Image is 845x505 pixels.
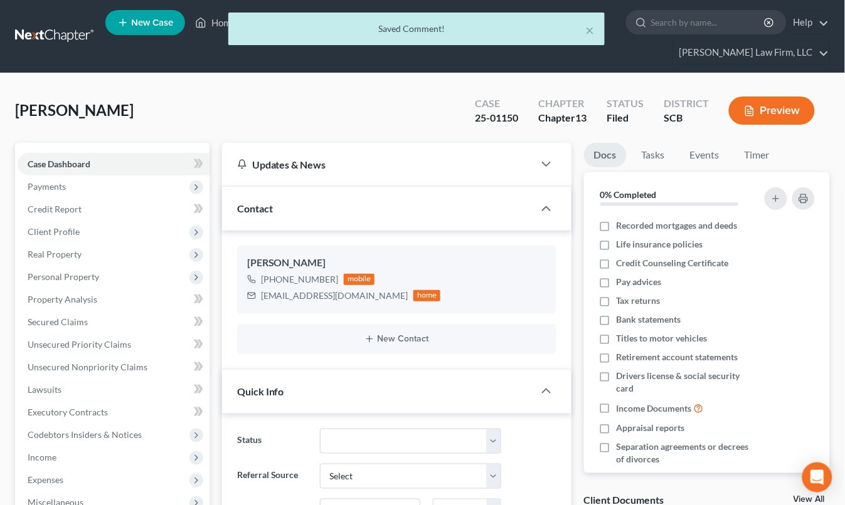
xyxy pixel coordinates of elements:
[28,181,66,192] span: Payments
[237,158,519,171] div: Updates & News
[617,257,729,269] span: Credit Counseling Certificate
[28,339,131,350] span: Unsecured Priority Claims
[475,96,518,111] div: Case
[413,290,441,301] div: home
[794,495,825,504] a: View All
[18,401,210,424] a: Executory Contracts
[238,23,595,35] div: Saved Comment!
[18,288,210,311] a: Property Analysis
[420,11,490,34] a: Payments
[261,273,339,286] div: [PHONE_NUMBER]
[617,402,692,415] span: Income Documents
[18,153,210,175] a: Case Dashboard
[242,11,324,34] a: Client Portal
[15,101,134,119] span: [PERSON_NAME]
[28,362,147,372] span: Unsecured Nonpriority Claims
[231,464,314,489] label: Referral Source
[237,202,273,214] span: Contact
[28,249,82,259] span: Real Property
[324,11,420,34] a: Directory Cases
[617,219,738,232] span: Recorded mortgages and deeds
[28,316,88,327] span: Secured Claims
[617,276,662,288] span: Pay advices
[28,159,90,169] span: Case Dashboard
[475,111,518,125] div: 25-01150
[617,422,685,434] span: Appraisal reports
[538,111,587,125] div: Chapter
[607,96,644,111] div: Status
[28,429,142,440] span: Codebtors Insiders & Notices
[28,384,61,395] span: Lawsuits
[344,274,375,285] div: mobile
[18,311,210,333] a: Secured Claims
[680,143,730,167] a: Events
[575,112,587,123] span: 13
[189,11,242,34] a: Home
[617,313,681,326] span: Bank statements
[787,11,829,34] a: Help
[664,96,709,111] div: District
[538,96,587,111] div: Chapter
[584,143,627,167] a: Docs
[617,238,703,251] span: Life insurance policies
[600,189,657,200] strong: 0% Completed
[673,41,829,64] a: [PERSON_NAME] Law Firm, LLC
[247,256,546,271] div: [PERSON_NAME]
[607,111,644,125] div: Filed
[28,407,108,417] span: Executory Contracts
[729,96,815,125] button: Preview
[586,23,595,38] button: ×
[237,385,284,397] span: Quick Info
[28,452,56,462] span: Income
[28,204,82,214] span: Credit Report
[28,271,99,282] span: Personal Property
[231,429,314,454] label: Status
[617,370,758,395] span: Drivers license & social security card
[664,111,709,125] div: SCB
[651,11,766,34] input: Search by name...
[18,333,210,356] a: Unsecured Priority Claims
[617,294,661,307] span: Tax returns
[28,226,80,237] span: Client Profile
[802,462,832,492] div: Open Intercom Messenger
[632,143,675,167] a: Tasks
[617,332,708,345] span: Titles to motor vehicles
[735,143,780,167] a: Timer
[617,351,738,363] span: Retirement account statements
[247,334,546,344] button: New Contact
[18,356,210,378] a: Unsecured Nonpriority Claims
[18,198,210,221] a: Credit Report
[261,289,408,302] div: [EMAIL_ADDRESS][DOMAIN_NAME]
[18,378,210,401] a: Lawsuits
[28,474,63,485] span: Expenses
[617,440,758,466] span: Separation agreements or decrees of divorces
[28,294,97,305] span: Property Analysis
